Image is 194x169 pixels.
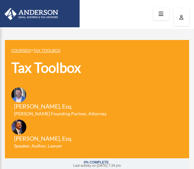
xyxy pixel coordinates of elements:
[11,87,26,102] img: Toby-circle-head.png
[14,102,107,110] h3: [PERSON_NAME], Esq.
[11,46,115,55] p: >
[9,164,185,167] div: Last activity on [DATE] 7:34 pm
[14,135,72,143] h3: [PERSON_NAME], Esq.
[11,120,26,135] img: Scott-Estill-Headshot.png
[14,110,107,117] h6: [PERSON_NAME] Founding Partner, Attorney
[11,58,115,77] h1: Tax Toolbox
[33,48,60,53] a: Tax Toolbox
[14,143,64,149] h6: Speaker, Author, Lawyer
[11,48,31,53] a: COURSES
[9,161,183,164] div: 0% Complete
